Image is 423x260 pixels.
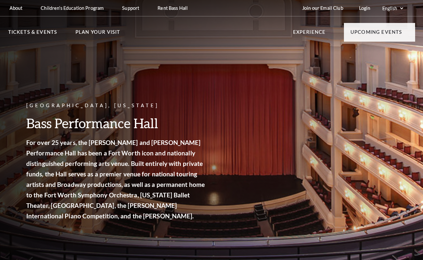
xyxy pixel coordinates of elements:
[26,102,207,110] p: [GEOGRAPHIC_DATA], [US_STATE]
[381,5,404,11] select: Select:
[75,28,120,40] p: Plan Your Visit
[158,5,188,11] p: Rent Bass Hall
[26,139,205,220] strong: For over 25 years, the [PERSON_NAME] and [PERSON_NAME] Performance Hall has been a Fort Worth ico...
[10,5,23,11] p: About
[122,5,139,11] p: Support
[293,28,326,40] p: Experience
[41,5,104,11] p: Children's Education Program
[350,28,402,40] p: Upcoming Events
[8,28,57,40] p: Tickets & Events
[26,115,207,131] h3: Bass Performance Hall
